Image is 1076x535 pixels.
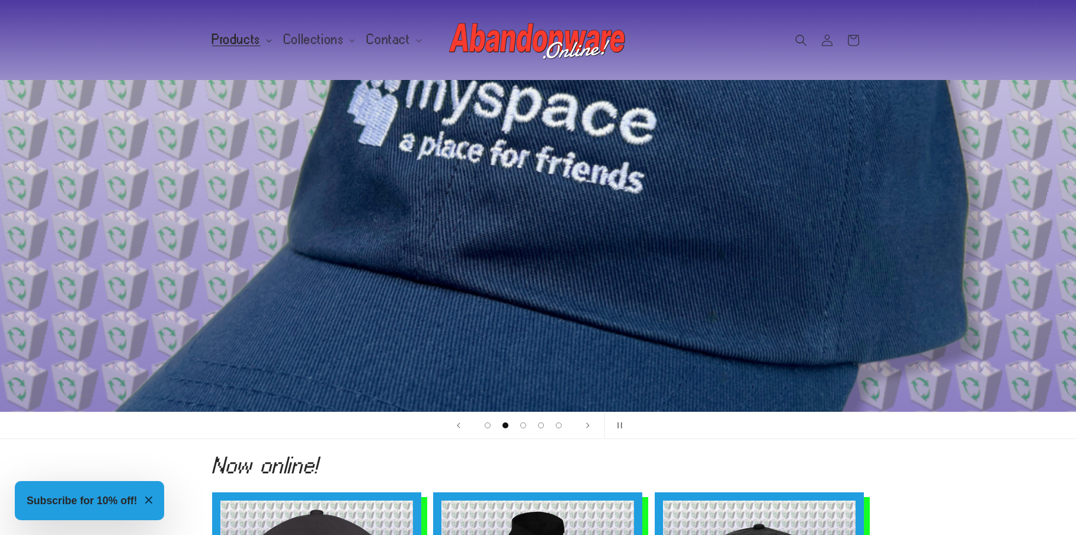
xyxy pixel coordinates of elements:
span: Products [212,34,261,45]
button: Load slide 3 of 5 [514,417,532,434]
img: Abandonware [449,17,627,64]
h2: Now online! [212,456,864,475]
button: Load slide 5 of 5 [550,417,568,434]
button: Next slide [575,412,601,438]
button: Load slide 2 of 5 [497,417,514,434]
span: Collections [284,34,344,45]
button: Pause slideshow [604,412,630,438]
summary: Contact [360,27,426,52]
button: Load slide 4 of 5 [532,417,550,434]
a: Abandonware [445,12,632,68]
button: Previous slide [446,412,472,438]
summary: Products [205,27,277,52]
button: Load slide 1 of 5 [479,417,497,434]
span: Contact [367,34,410,45]
summary: Search [788,27,814,53]
summary: Collections [277,27,360,52]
